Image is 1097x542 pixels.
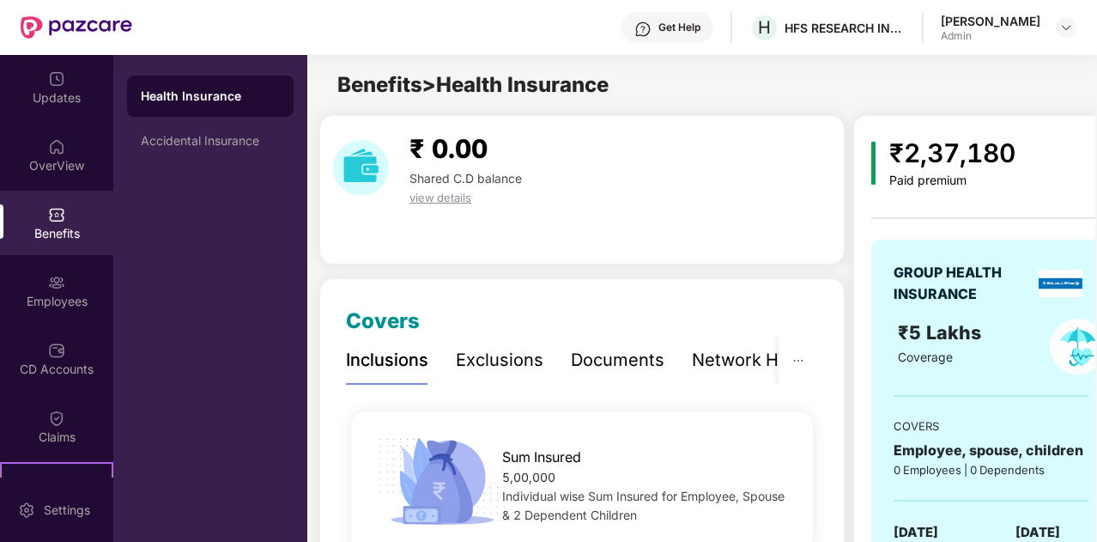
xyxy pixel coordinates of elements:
[692,347,842,374] div: Network Hospitals
[785,20,905,36] div: HFS RESEARCH INDIA PRIVATE LIMITED
[337,72,609,97] span: Benefits > Health Insurance
[48,138,65,155] img: svg+xml;base64,PHN2ZyBpZD0iSG9tZSIgeG1sbnM9Imh0dHA6Ly93d3cudzMub3JnLzIwMDAvc3ZnIiB3aWR0aD0iMjAiIG...
[48,410,65,427] img: svg+xml;base64,PHN2ZyBpZD0iQ2xhaW0iIHhtbG5zPSJodHRwOi8vd3d3LnczLm9yZy8yMDAwL3N2ZyIgd2lkdGg9IjIwIi...
[333,140,389,196] img: download
[141,88,280,105] div: Health Insurance
[409,171,522,186] span: Shared C.D balance
[48,70,65,88] img: svg+xml;base64,PHN2ZyBpZD0iVXBkYXRlZCIgeG1sbnM9Imh0dHA6Ly93d3cudzMub3JnLzIwMDAvc3ZnIiB3aWR0aD0iMj...
[658,21,700,34] div: Get Help
[48,206,65,223] img: svg+xml;base64,PHN2ZyBpZD0iQmVuZWZpdHMiIHhtbG5zPSJodHRwOi8vd3d3LnczLm9yZy8yMDAwL3N2ZyIgd2lkdGg9Ij...
[779,337,818,384] button: ellipsis
[571,347,664,374] div: Documents
[894,461,1088,478] div: 0 Employees | 0 Dependents
[1039,270,1082,297] img: insurerLogo
[941,13,1040,29] div: [PERSON_NAME]
[346,308,420,333] span: Covers
[502,468,791,487] div: 5,00,000
[409,133,488,164] span: ₹ 0.00
[1059,21,1073,34] img: svg+xml;base64,PHN2ZyBpZD0iRHJvcGRvd24tMzJ4MzIiIHhtbG5zPSJodHRwOi8vd3d3LnczLm9yZy8yMDAwL3N2ZyIgd2...
[409,191,471,204] span: view details
[941,29,1040,43] div: Admin
[634,21,652,38] img: svg+xml;base64,PHN2ZyBpZD0iSGVscC0zMngzMiIgeG1sbnM9Imh0dHA6Ly93d3cudzMub3JnLzIwMDAvc3ZnIiB3aWR0aD...
[456,347,543,374] div: Exclusions
[894,417,1088,435] div: COVERS
[48,342,65,359] img: svg+xml;base64,PHN2ZyBpZD0iQ0RfQWNjb3VudHMiIGRhdGEtbmFtZT0iQ0QgQWNjb3VudHMiIHhtbG5zPSJodHRwOi8vd3...
[48,274,65,291] img: svg+xml;base64,PHN2ZyBpZD0iRW1wbG95ZWVzIiB4bWxucz0iaHR0cDovL3d3dy53My5vcmcvMjAwMC9zdmciIHdpZHRoPS...
[18,502,35,519] img: svg+xml;base64,PHN2ZyBpZD0iU2V0dGluZy0yMHgyMCIgeG1sbnM9Imh0dHA6Ly93d3cudzMub3JnLzIwMDAvc3ZnIiB3aW...
[894,440,1088,461] div: Employee, spouse, children
[502,489,785,522] span: Individual wise Sum Insured for Employee, Spouse & 2 Dependent Children
[39,502,95,519] div: Settings
[21,16,132,39] img: New Pazcare Logo
[141,134,280,148] div: Accidental Insurance
[502,447,581,468] span: Sum Insured
[758,17,771,38] span: H
[894,262,1033,305] div: GROUP HEALTH INSURANCE
[871,142,876,185] img: icon
[898,321,986,344] span: ₹5 Lakhs
[792,355,804,367] span: ellipsis
[889,133,1015,174] div: ₹2,37,180
[373,433,512,530] img: icon
[889,174,1015,188] div: Paid premium
[898,350,953,364] span: Coverage
[346,347,428,374] div: Inclusions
